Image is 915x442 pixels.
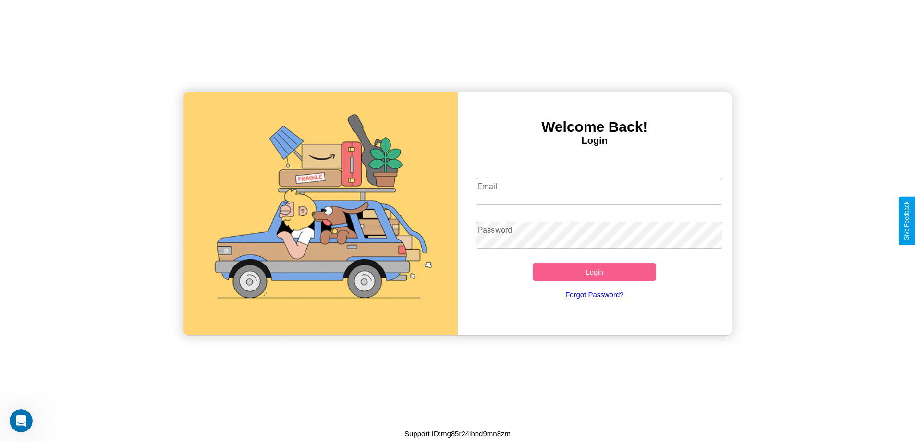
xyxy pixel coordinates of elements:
iframe: Intercom live chat [10,409,33,432]
img: gif [183,92,458,335]
div: Give Feedback [903,202,910,240]
p: Support ID: mg85r24ihhd9mn8zm [404,427,511,440]
a: Forgot Password? [471,281,718,308]
h3: Welcome Back! [458,119,732,135]
button: Login [533,263,656,281]
h4: Login [458,135,732,146]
